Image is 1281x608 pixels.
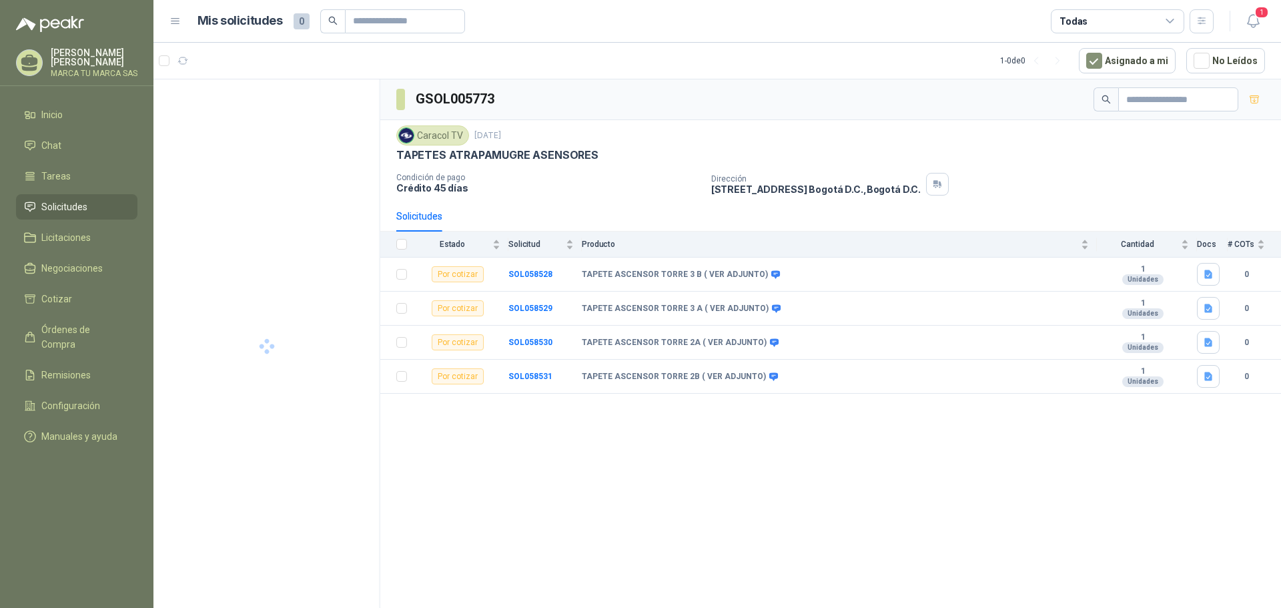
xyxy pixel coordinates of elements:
[1122,342,1164,353] div: Unidades
[16,286,137,312] a: Cotizar
[1241,9,1265,33] button: 1
[16,424,137,449] a: Manuales y ayuda
[1102,95,1111,104] span: search
[396,173,701,182] p: Condición de pago
[1186,48,1265,73] button: No Leídos
[1122,308,1164,319] div: Unidades
[1097,240,1178,249] span: Cantidad
[1079,48,1176,73] button: Asignado a mi
[582,372,766,382] b: TAPETE ASCENSOR TORRE 2B ( VER ADJUNTO)
[16,133,137,158] a: Chat
[582,304,769,314] b: TAPETE ASCENSOR TORRE 3 A ( VER ADJUNTO)
[508,304,552,313] a: SOL058529
[582,338,767,348] b: TAPETE ASCENSOR TORRE 2A ( VER ADJUNTO)
[16,194,137,220] a: Solicitudes
[16,362,137,388] a: Remisiones
[1097,232,1197,258] th: Cantidad
[415,232,508,258] th: Estado
[197,11,283,31] h1: Mis solicitudes
[508,240,563,249] span: Solicitud
[41,200,87,214] span: Solicitudes
[51,48,137,67] p: [PERSON_NAME] [PERSON_NAME]
[41,398,100,413] span: Configuración
[474,129,501,142] p: [DATE]
[1097,298,1189,309] b: 1
[432,368,484,384] div: Por cotizar
[432,300,484,316] div: Por cotizar
[294,13,310,29] span: 0
[399,128,414,143] img: Company Logo
[1000,50,1068,71] div: 1 - 0 de 0
[328,16,338,25] span: search
[432,266,484,282] div: Por cotizar
[16,317,137,357] a: Órdenes de Compra
[16,16,84,32] img: Logo peakr
[1097,332,1189,343] b: 1
[16,164,137,189] a: Tareas
[41,107,63,122] span: Inicio
[1097,366,1189,377] b: 1
[1228,268,1265,281] b: 0
[41,322,125,352] span: Órdenes de Compra
[508,270,552,279] a: SOL058528
[508,232,582,258] th: Solicitud
[41,230,91,245] span: Licitaciones
[1228,240,1254,249] span: # COTs
[582,232,1097,258] th: Producto
[16,102,137,127] a: Inicio
[415,240,490,249] span: Estado
[41,169,71,184] span: Tareas
[1122,274,1164,285] div: Unidades
[396,209,442,224] div: Solicitudes
[396,125,469,145] div: Caracol TV
[1228,232,1281,258] th: # COTs
[16,393,137,418] a: Configuración
[432,334,484,350] div: Por cotizar
[41,368,91,382] span: Remisiones
[41,429,117,444] span: Manuales y ayuda
[51,69,137,77] p: MARCA TU MARCA SAS
[16,225,137,250] a: Licitaciones
[1254,6,1269,19] span: 1
[582,270,768,280] b: TAPETE ASCENSOR TORRE 3 B ( VER ADJUNTO)
[1228,302,1265,315] b: 0
[1197,232,1228,258] th: Docs
[16,256,137,281] a: Negociaciones
[416,89,496,109] h3: GSOL005773
[508,372,552,381] a: SOL058531
[41,261,103,276] span: Negociaciones
[508,338,552,347] a: SOL058530
[41,138,61,153] span: Chat
[1228,370,1265,383] b: 0
[396,182,701,194] p: Crédito 45 días
[582,240,1078,249] span: Producto
[711,184,921,195] p: [STREET_ADDRESS] Bogotá D.C. , Bogotá D.C.
[1097,264,1189,275] b: 1
[41,292,72,306] span: Cotizar
[711,174,921,184] p: Dirección
[1059,14,1088,29] div: Todas
[1122,376,1164,387] div: Unidades
[396,148,598,162] p: TAPETES ATRAPAMUGRE ASENSORES
[1228,336,1265,349] b: 0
